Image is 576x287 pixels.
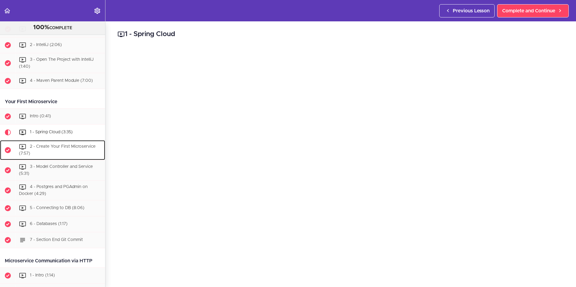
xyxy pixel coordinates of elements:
span: 6 - Databases (1:17) [30,222,67,226]
span: 4 - Postgres and PGAdmin on Docker (4:29) [19,185,88,196]
svg: Settings Menu [94,7,101,14]
span: 1 - Intro (1:14) [30,273,55,278]
a: Previous Lesson [439,4,495,17]
a: Complete and Continue [497,4,569,17]
span: 5 - Connecting to DB (8:06) [30,206,84,210]
svg: Back to course curriculum [4,7,11,14]
span: Intro (0:41) [30,114,51,119]
span: 2 - Create Your First Microservice (7:57) [19,145,95,156]
span: 4 - Maven Parent Module (7:00) [30,79,93,83]
span: 2 - IntelliJ (2:06) [30,43,62,47]
span: 3 - Model Controller and Service (5:31) [19,165,93,176]
h2: 1 - Spring Cloud [117,29,564,39]
span: Complete and Continue [502,7,555,14]
span: Previous Lesson [453,7,490,14]
div: COMPLETE [8,24,98,32]
span: 100% [33,24,49,30]
span: 3 - Open The Project with IntelliJ (1:40) [19,57,94,69]
span: 1 - Spring Cloud (3:35) [30,130,73,134]
span: 7 - Section End Git Commit [30,238,83,242]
